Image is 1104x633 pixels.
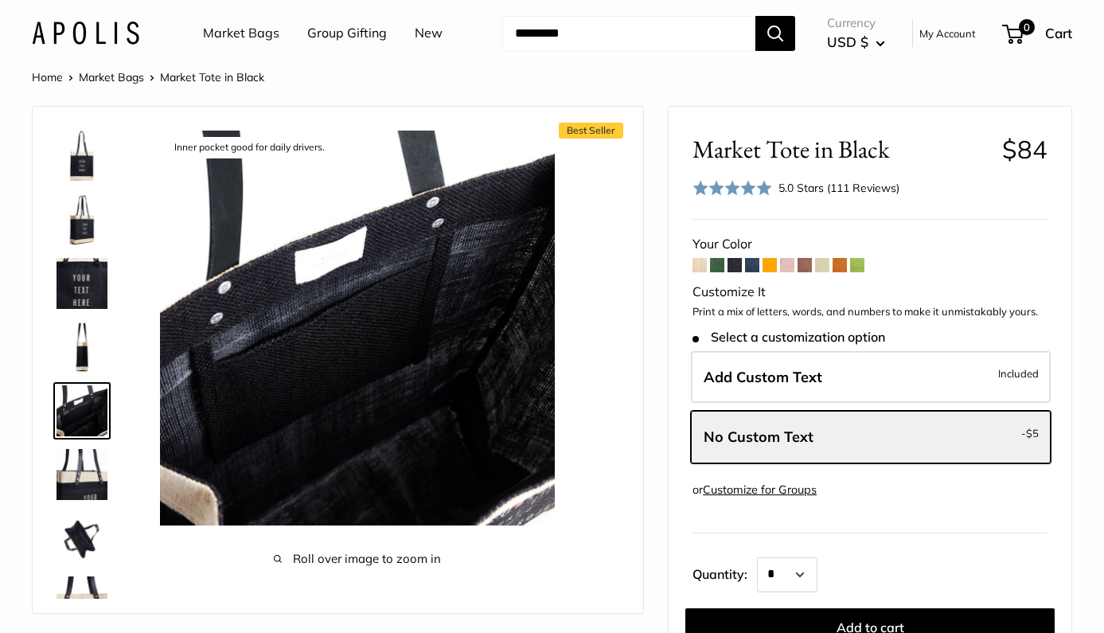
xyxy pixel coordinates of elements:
div: Customize It [692,280,1047,304]
span: Select a customization option [692,330,884,345]
a: Market Bags [79,70,144,84]
img: description_Inner pocket good for daily drivers. [57,385,107,436]
a: 0 Cart [1004,21,1072,46]
img: description_Super soft long leather handles. [57,449,107,500]
a: Market Tote in Black [53,191,111,248]
input: Search... [502,16,755,51]
label: Quantity: [692,553,757,592]
span: $5 [1026,427,1039,440]
iframe: Sign Up via Text for Offers [13,572,170,620]
button: USD $ [827,29,885,55]
img: description_Inner pocket good for daily drivers. [160,131,555,526]
a: description_Inner pocket good for daily drivers. [53,382,111,440]
button: Search [755,16,795,51]
div: Inner pocket good for daily drivers. [166,137,333,158]
img: Market Tote in Black [57,194,107,245]
img: description_Custom printed text with eco-friendly ink. [57,258,107,309]
nav: Breadcrumb [32,67,264,88]
label: Add Custom Text [691,351,1051,404]
div: 5.0 Stars (111 Reviews) [778,179,899,197]
div: Your Color [692,232,1047,256]
span: Best Seller [559,123,623,139]
a: Group Gifting [307,21,387,45]
a: Customize for Groups [703,483,817,497]
span: Currency [827,12,885,34]
span: Add Custom Text [704,368,822,386]
span: Market Tote in Black [692,135,989,164]
img: description_Make it yours with custom text. [57,131,107,182]
p: Print a mix of letters, words, and numbers to make it unmistakably yours. [692,304,1047,320]
div: 5.0 Stars (111 Reviews) [692,177,899,200]
span: Included [998,364,1039,383]
a: description_Super soft long leather handles. [53,446,111,503]
img: Apolis [32,21,139,45]
span: USD $ [827,33,868,50]
a: Home [32,70,63,84]
a: My Account [919,24,976,43]
img: Market Tote in Black [57,322,107,373]
div: or [692,479,817,501]
a: description_Water resistant inner liner. [53,510,111,567]
label: Leave Blank [691,411,1051,463]
a: description_Custom printed text with eco-friendly ink. [53,255,111,312]
span: Cart [1045,25,1072,41]
a: New [415,21,443,45]
span: $84 [1002,134,1047,165]
span: - [1021,424,1039,443]
a: Market Tote in Black [53,318,111,376]
a: Market Bags [203,21,279,45]
a: description_Make it yours with custom text. [53,127,111,185]
span: Roll over image to zoom in [160,548,555,570]
span: Market Tote in Black [160,70,264,84]
span: No Custom Text [704,428,813,446]
span: 0 [1019,19,1035,35]
img: description_Water resistant inner liner. [57,513,107,564]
